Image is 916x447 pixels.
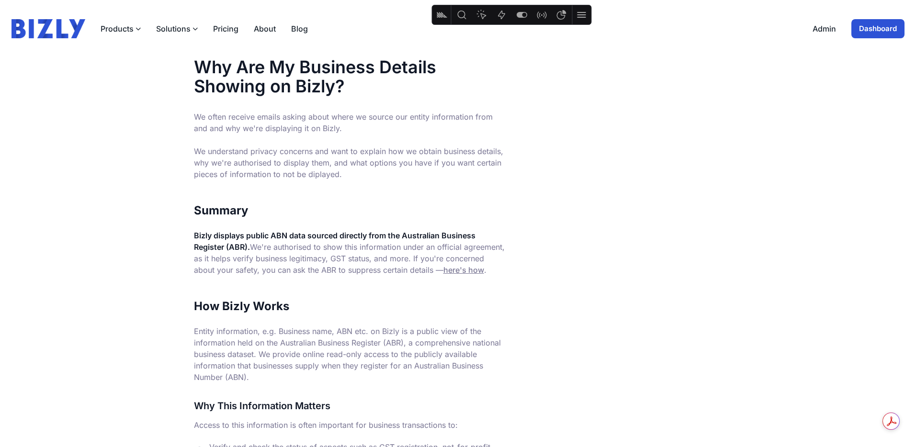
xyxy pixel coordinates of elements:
[156,23,198,34] button: Solutions
[101,23,141,34] button: Products
[194,299,505,314] h2: How Bizly Works
[194,231,475,252] strong: Bizly displays public ABN data sourced directly from the Australian Business Register (ABR).
[813,23,836,34] a: Admin
[194,419,505,431] p: Access to this information is often important for business transactions to:
[291,23,308,34] a: Blog
[194,203,505,218] h2: Summary
[851,19,905,38] a: Dashboard
[194,111,505,180] p: We often receive emails asking about where we source our entity information from and and why we'r...
[194,325,505,383] p: Entity information, e.g. Business name, ABN etc. on Bizly is a public view of the information hel...
[194,230,505,276] p: We're authorised to show this information under an official agreement, as it helps verify busines...
[254,23,276,34] a: About
[194,398,505,413] h3: Why This Information Matters
[443,265,484,275] a: here's how
[194,57,505,96] h1: Why Are My Business Details Showing on Bizly?
[213,23,238,34] a: Pricing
